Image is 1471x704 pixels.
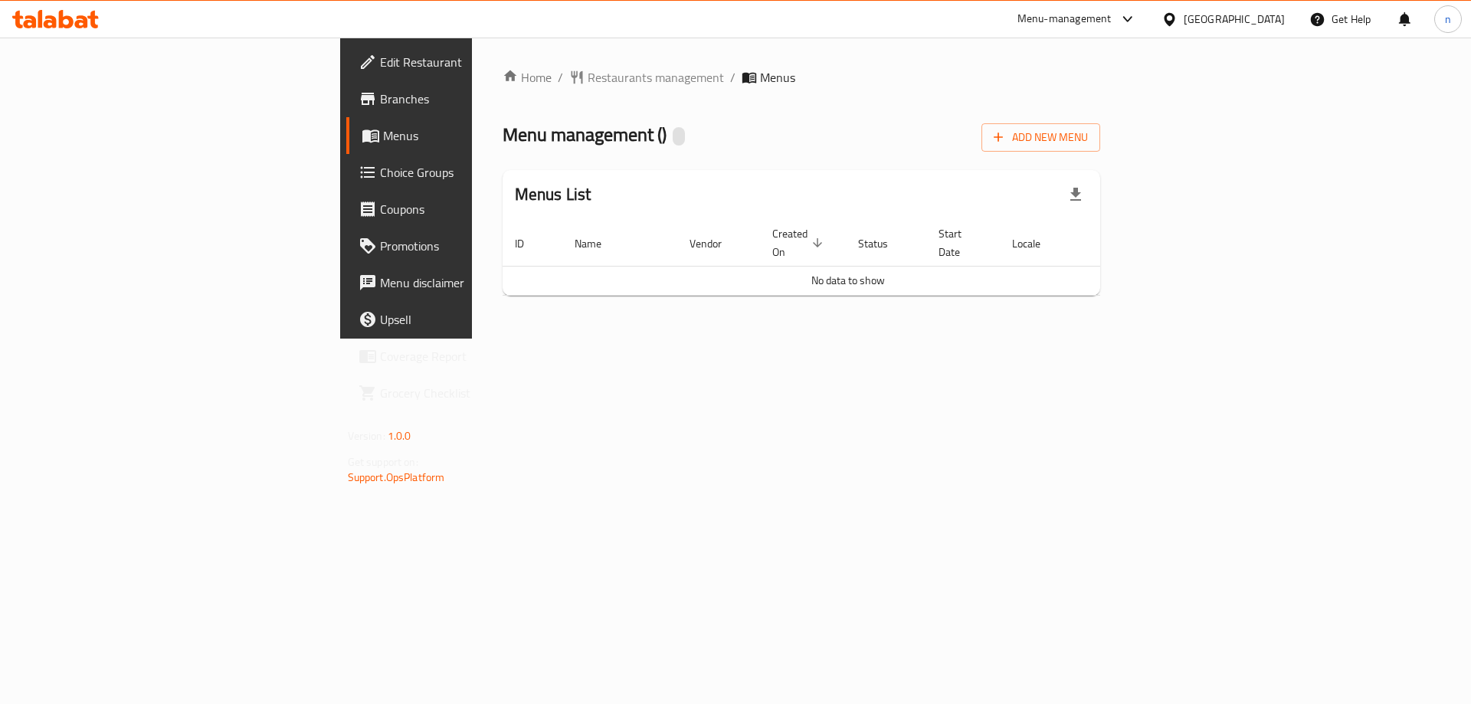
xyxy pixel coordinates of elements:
[346,191,586,228] a: Coupons
[380,273,574,292] span: Menu disclaimer
[380,310,574,329] span: Upsell
[772,224,827,261] span: Created On
[569,68,724,87] a: Restaurants management
[1017,10,1112,28] div: Menu-management
[346,375,586,411] a: Grocery Checklist
[760,68,795,87] span: Menus
[346,338,586,375] a: Coverage Report
[383,126,574,145] span: Menus
[588,68,724,87] span: Restaurants management
[858,234,908,253] span: Status
[503,117,667,152] span: Menu management ( )
[515,234,544,253] span: ID
[994,128,1088,147] span: Add New Menu
[380,347,574,365] span: Coverage Report
[388,426,411,446] span: 1.0.0
[380,200,574,218] span: Coupons
[939,224,981,261] span: Start Date
[515,183,591,206] h2: Menus List
[1184,11,1285,28] div: [GEOGRAPHIC_DATA]
[346,117,586,154] a: Menus
[346,80,586,117] a: Branches
[346,154,586,191] a: Choice Groups
[346,301,586,338] a: Upsell
[730,68,735,87] li: /
[346,228,586,264] a: Promotions
[380,53,574,71] span: Edit Restaurant
[575,234,621,253] span: Name
[811,270,885,290] span: No data to show
[503,68,1101,87] nav: breadcrumb
[380,90,574,108] span: Branches
[380,384,574,402] span: Grocery Checklist
[1057,176,1094,213] div: Export file
[1079,220,1194,267] th: Actions
[690,234,742,253] span: Vendor
[503,220,1194,296] table: enhanced table
[346,264,586,301] a: Menu disclaimer
[1445,11,1451,28] span: n
[380,237,574,255] span: Promotions
[346,44,586,80] a: Edit Restaurant
[380,163,574,182] span: Choice Groups
[1012,234,1060,253] span: Locale
[348,426,385,446] span: Version:
[981,123,1100,152] button: Add New Menu
[348,467,445,487] a: Support.OpsPlatform
[348,452,418,472] span: Get support on:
